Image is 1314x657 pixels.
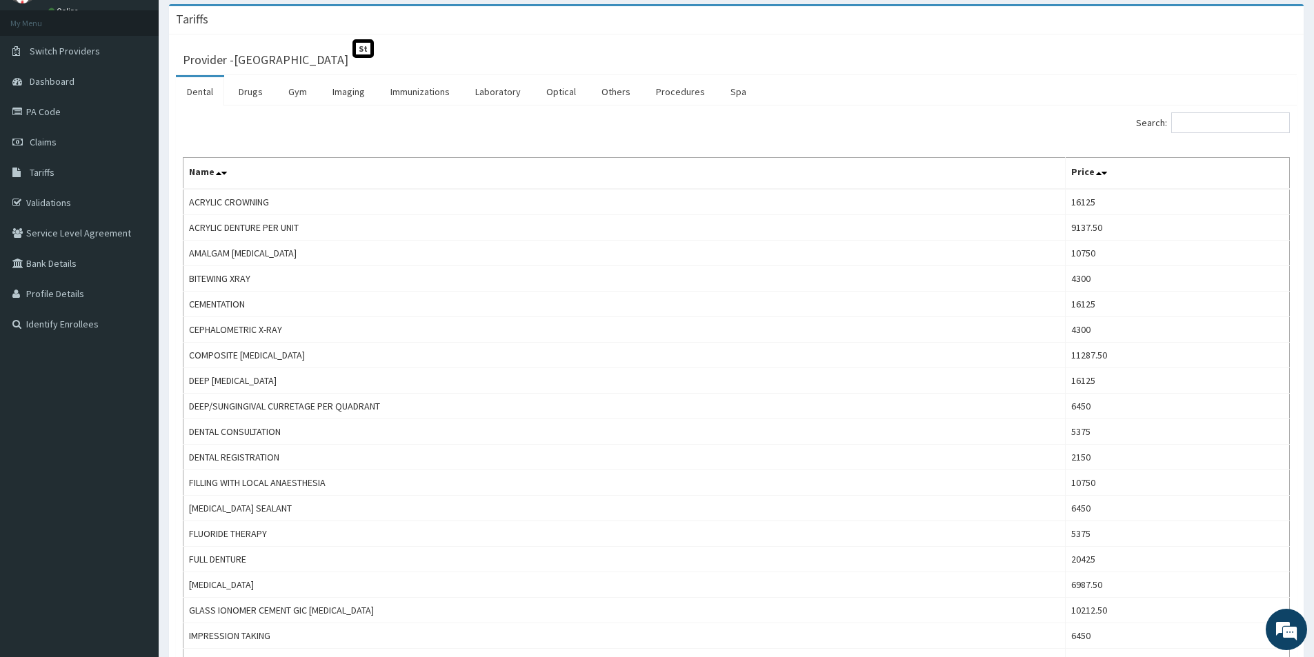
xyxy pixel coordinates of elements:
a: Procedures [645,77,716,106]
td: FILLING WITH LOCAL ANAESTHESIA [183,470,1066,496]
td: 10212.50 [1066,598,1290,623]
td: AMALGAM [MEDICAL_DATA] [183,241,1066,266]
td: 2150 [1066,445,1290,470]
td: GLASS IONOMER CEMENT GIC [MEDICAL_DATA] [183,598,1066,623]
td: 6987.50 [1066,572,1290,598]
span: Switch Providers [30,45,100,57]
td: DENTAL REGISTRATION [183,445,1066,470]
a: Laboratory [464,77,532,106]
input: Search: [1171,112,1290,133]
h3: Provider - [GEOGRAPHIC_DATA] [183,54,348,66]
td: 10750 [1066,470,1290,496]
td: ACRYLIC DENTURE PER UNIT [183,215,1066,241]
td: CEPHALOMETRIC X-RAY [183,317,1066,343]
td: 10750 [1066,241,1290,266]
td: ACRYLIC CROWNING [183,189,1066,215]
span: Dashboard [30,75,74,88]
td: 4300 [1066,266,1290,292]
a: Drugs [228,77,274,106]
td: CEMENTATION [183,292,1066,317]
td: 5375 [1066,521,1290,547]
td: [MEDICAL_DATA] SEALANT [183,496,1066,521]
td: 4300 [1066,317,1290,343]
a: Online [48,6,81,16]
td: [MEDICAL_DATA] [183,572,1066,598]
td: 16125 [1066,292,1290,317]
a: Others [590,77,641,106]
td: 20425 [1066,547,1290,572]
a: Optical [535,77,587,106]
span: Tariffs [30,166,54,179]
td: DEEP [MEDICAL_DATA] [183,368,1066,394]
td: 9137.50 [1066,215,1290,241]
td: BITEWING XRAY [183,266,1066,292]
td: IMPRESSION TAKING [183,623,1066,649]
h3: Tariffs [176,13,208,26]
td: FULL DENTURE [183,547,1066,572]
td: DEEP/SUNGINGIVAL CURRETAGE PER QUADRANT [183,394,1066,419]
td: COMPOSITE [MEDICAL_DATA] [183,343,1066,368]
a: Gym [277,77,318,106]
span: Claims [30,136,57,148]
td: 16125 [1066,189,1290,215]
label: Search: [1136,112,1290,133]
a: Immunizations [379,77,461,106]
td: 6450 [1066,496,1290,521]
td: 6450 [1066,394,1290,419]
th: Name [183,158,1066,190]
th: Price [1066,158,1290,190]
a: Spa [719,77,757,106]
td: 6450 [1066,623,1290,649]
a: Imaging [321,77,376,106]
td: 5375 [1066,419,1290,445]
td: FLUORIDE THERAPY [183,521,1066,547]
a: Dental [176,77,224,106]
td: DENTAL CONSULTATION [183,419,1066,445]
td: 11287.50 [1066,343,1290,368]
span: St [352,39,374,58]
td: 16125 [1066,368,1290,394]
